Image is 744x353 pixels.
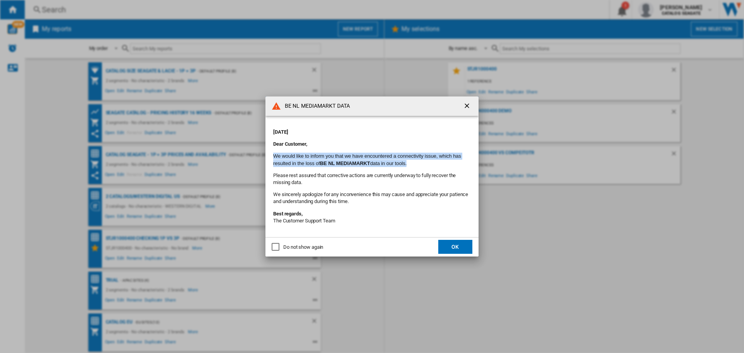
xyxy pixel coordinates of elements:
strong: Dear Customer, [273,141,307,147]
button: getI18NText('BUTTONS.CLOSE_DIALOG') [460,98,475,114]
strong: Best regards, [273,211,303,217]
b: BE NL MEDIAMARKT [320,160,370,166]
p: We sincerely apologize for any inconvenience this may cause and appreciate your patience and unde... [273,191,471,205]
h4: BE NL MEDIAMARKT DATA [281,102,350,110]
p: Please rest assured that corrective actions are currently underway to fully recover the missing d... [273,172,471,186]
ng-md-icon: getI18NText('BUTTONS.CLOSE_DIALOG') [463,102,472,111]
button: OK [438,240,472,254]
span: data in our tools. [320,160,407,166]
div: Do not show again [283,244,323,251]
strong: [DATE] [273,129,288,135]
md-checkbox: Do not show again [272,243,323,251]
font: We would like to inform you that we have encountered a connectivity issue, which has resulted in ... [273,153,461,166]
p: The Customer Support Team [273,210,471,224]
